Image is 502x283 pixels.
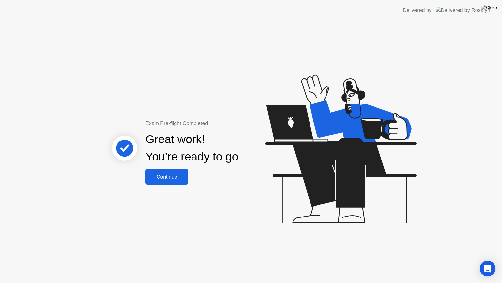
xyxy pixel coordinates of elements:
[145,131,238,165] div: Great work! You’re ready to go
[145,169,188,185] button: Continue
[147,174,186,180] div: Continue
[436,7,490,14] img: Delivered by Rosalyn
[481,5,497,10] img: Close
[480,261,495,276] div: Open Intercom Messenger
[145,120,280,127] div: Exam Pre-flight Completed
[403,7,432,14] div: Delivered by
